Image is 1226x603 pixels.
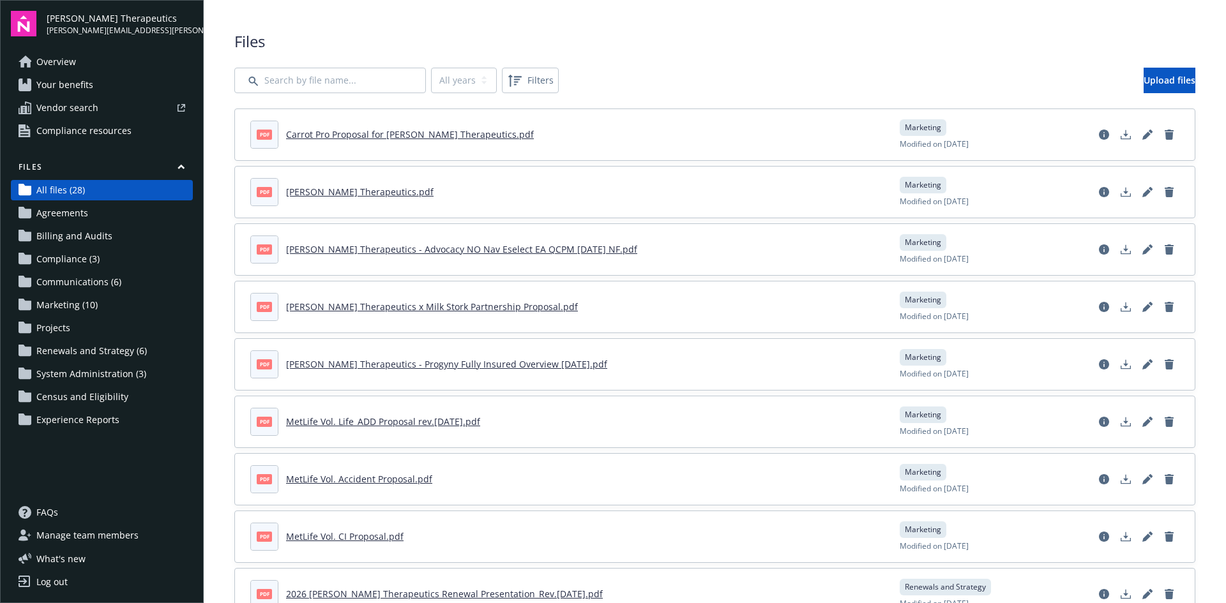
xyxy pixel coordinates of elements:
[11,387,193,407] a: Census and Eligibility
[36,525,139,546] span: Manage team members
[905,409,941,421] span: Marketing
[11,272,193,292] a: Communications (6)
[1094,124,1114,145] a: View file details
[11,98,193,118] a: Vendor search
[257,187,272,197] span: pdf
[36,502,58,523] span: FAQs
[1094,412,1114,432] a: View file details
[1116,526,1136,547] a: Download document
[1159,182,1179,202] a: Delete document
[900,311,969,322] span: Modified on [DATE]
[11,11,36,36] img: navigator-logo.svg
[11,364,193,384] a: System Administration (3)
[900,483,969,495] span: Modified on [DATE]
[1094,297,1114,317] a: View file details
[11,410,193,430] a: Experience Reports
[257,359,272,369] span: pdf
[11,295,193,315] a: Marketing (10)
[11,525,193,546] a: Manage team members
[1137,469,1158,489] a: Edit document
[36,572,68,592] div: Log out
[36,75,93,95] span: Your benefits
[11,75,193,95] a: Your benefits
[286,128,534,140] a: Carrot Pro Proposal for [PERSON_NAME] Therapeutics.pdf
[36,98,98,118] span: Vendor search
[1094,526,1114,547] a: View file details
[286,415,480,428] a: MetLife Vol. Life_ADD Proposal rev.[DATE].pdf
[257,130,272,139] span: pdf
[257,589,272,599] span: pdf
[36,52,76,72] span: Overview
[286,243,637,255] a: [PERSON_NAME] Therapeutics - Advocacy NO Nav Eselect EA QCPM [DATE] NF.pdf
[36,387,128,407] span: Census and Eligibility
[1144,74,1195,86] span: Upload files
[36,410,119,430] span: Experience Reports
[36,364,146,384] span: System Administration (3)
[1116,182,1136,202] a: Download document
[900,368,969,380] span: Modified on [DATE]
[905,581,986,593] span: Renewals and Strategy
[11,180,193,200] a: All files (28)
[905,352,941,363] span: Marketing
[1159,354,1179,375] a: Delete document
[905,466,941,478] span: Marketing
[1159,412,1179,432] a: Delete document
[1159,469,1179,489] a: Delete document
[36,318,70,338] span: Projects
[36,341,147,361] span: Renewals and Strategy (6)
[1116,297,1136,317] a: Download document
[47,11,193,25] span: [PERSON_NAME] Therapeutics
[900,253,969,265] span: Modified on [DATE]
[257,417,272,426] span: pdf
[257,302,272,311] span: pdf
[286,473,432,485] a: MetLife Vol. Accident Proposal.pdf
[1137,526,1158,547] a: Edit document
[1159,526,1179,547] a: Delete document
[257,474,272,484] span: pdf
[11,502,193,523] a: FAQs
[504,70,556,91] span: Filters
[1137,297,1158,317] a: Edit document
[286,530,404,542] a: MetLife Vol. CI Proposal.pdf
[502,68,559,93] button: Filters
[1159,239,1179,260] a: Delete document
[234,31,1195,52] span: Files
[286,588,603,600] a: 2026 [PERSON_NAME] Therapeutics Renewal Presentation_Rev.[DATE].pdf
[11,121,193,141] a: Compliance resources
[11,161,193,177] button: Files
[1094,469,1114,489] a: View file details
[286,186,434,198] a: [PERSON_NAME] Therapeutics.pdf
[1094,239,1114,260] a: View file details
[234,68,426,93] input: Search by file name...
[11,318,193,338] a: Projects
[47,11,193,36] button: [PERSON_NAME] Therapeutics[PERSON_NAME][EMAIL_ADDRESS][PERSON_NAME][DOMAIN_NAME]
[11,341,193,361] a: Renewals and Strategy (6)
[905,524,941,535] span: Marketing
[1137,412,1158,432] a: Edit document
[47,25,193,36] span: [PERSON_NAME][EMAIL_ADDRESS][PERSON_NAME][DOMAIN_NAME]
[11,249,193,269] a: Compliance (3)
[1159,124,1179,145] a: Delete document
[286,358,607,370] a: [PERSON_NAME] Therapeutics - Progyny Fully Insured Overview [DATE].pdf
[257,532,272,541] span: pdf
[1094,182,1114,202] a: View file details
[1144,68,1195,93] a: Upload files
[905,294,941,306] span: Marketing
[1159,297,1179,317] a: Delete document
[286,301,578,313] a: [PERSON_NAME] Therapeutics x Milk Stork Partnership Proposal.pdf
[11,552,106,565] button: What's new
[36,226,112,246] span: Billing and Audits
[905,237,941,248] span: Marketing
[1094,354,1114,375] a: View file details
[36,121,132,141] span: Compliance resources
[1137,182,1158,202] a: Edit document
[1116,124,1136,145] a: Download document
[900,426,969,437] span: Modified on [DATE]
[11,226,193,246] a: Billing and Audits
[1137,239,1158,260] a: Edit document
[900,138,969,150] span: Modified on [DATE]
[1116,412,1136,432] a: Download document
[11,52,193,72] a: Overview
[900,196,969,207] span: Modified on [DATE]
[1116,354,1136,375] a: Download document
